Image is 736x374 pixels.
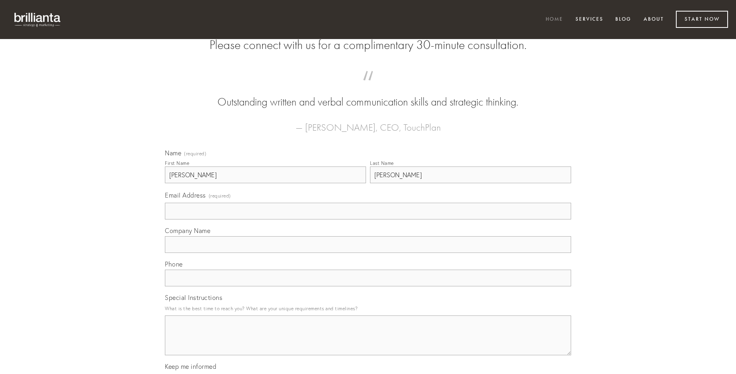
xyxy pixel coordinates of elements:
[165,260,183,268] span: Phone
[165,37,571,53] h2: Please connect with us for a complimentary 30-minute consultation.
[370,160,394,166] div: Last Name
[638,13,669,26] a: About
[165,191,206,199] span: Email Address
[540,13,568,26] a: Home
[178,110,558,135] figcaption: — [PERSON_NAME], CEO, TouchPlan
[184,151,206,156] span: (required)
[676,11,728,28] a: Start Now
[209,190,231,201] span: (required)
[165,149,181,157] span: Name
[570,13,609,26] a: Services
[165,227,210,235] span: Company Name
[165,160,189,166] div: First Name
[178,79,558,94] span: “
[8,8,68,31] img: brillianta - research, strategy, marketing
[165,303,571,314] p: What is the best time to reach you? What are your unique requirements and timelines?
[165,362,216,370] span: Keep me informed
[178,79,558,110] blockquote: Outstanding written and verbal communication skills and strategic thinking.
[610,13,636,26] a: Blog
[165,294,222,302] span: Special Instructions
